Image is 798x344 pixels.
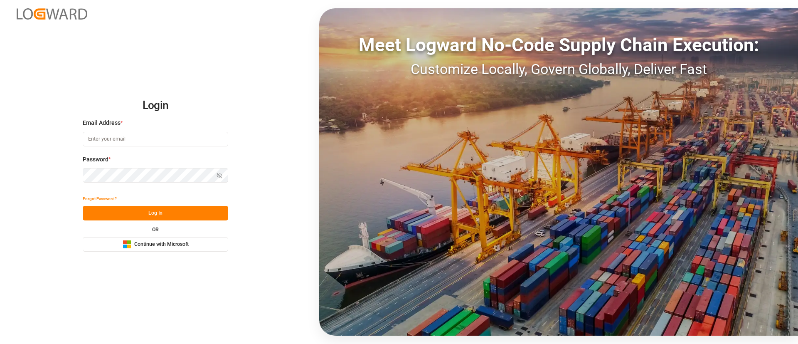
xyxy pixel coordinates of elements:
button: Continue with Microsoft [83,237,228,252]
small: OR [152,227,159,232]
span: Continue with Microsoft [134,241,189,248]
div: Meet Logward No-Code Supply Chain Execution: [319,31,798,59]
img: Logward_new_orange.png [17,8,87,20]
input: Enter your email [83,132,228,146]
h2: Login [83,92,228,119]
span: Password [83,155,108,164]
div: Customize Locally, Govern Globally, Deliver Fast [319,59,798,80]
button: Log In [83,206,228,220]
span: Email Address [83,119,121,127]
button: Forgot Password? [83,191,117,206]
